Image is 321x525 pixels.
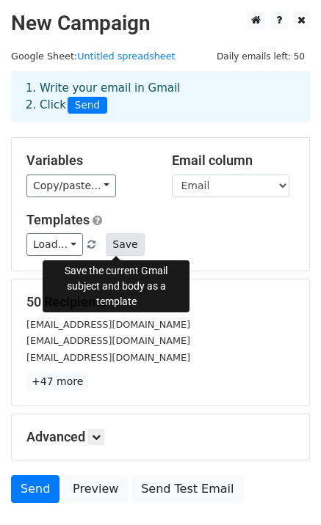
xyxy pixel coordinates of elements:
a: Daily emails left: 50 [212,51,310,62]
a: Load... [26,233,83,256]
h5: Email column [172,153,295,169]
h2: New Campaign [11,11,310,36]
a: Preview [63,475,128,503]
a: +47 more [26,372,88,391]
small: Google Sheet: [11,51,176,62]
small: [EMAIL_ADDRESS][DOMAIN_NAME] [26,352,190,363]
span: Send [68,97,107,114]
a: Send Test Email [131,475,243,503]
a: Templates [26,212,90,227]
button: Save [106,233,144,256]
div: Save the current Gmail subject and body as a template [43,260,190,312]
a: Copy/paste... [26,175,116,197]
h5: Advanced [26,429,295,445]
span: Daily emails left: 50 [212,48,310,65]
a: Untitled spreadsheet [77,51,175,62]
small: [EMAIL_ADDRESS][DOMAIN_NAME] [26,335,190,346]
small: [EMAIL_ADDRESS][DOMAIN_NAME] [26,319,190,330]
h5: 50 Recipients [26,294,295,310]
a: Send [11,475,59,503]
h5: Variables [26,153,150,169]
div: 1. Write your email in Gmail 2. Click [15,80,306,114]
iframe: Chat Widget [248,455,321,525]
